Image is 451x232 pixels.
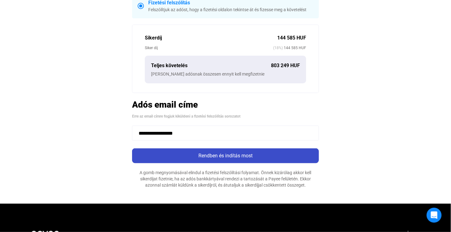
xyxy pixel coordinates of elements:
[132,99,319,110] h2: Adós email címe
[277,34,306,42] div: 144 585 HUF
[132,148,319,163] button: Rendben és indítás most
[132,113,319,119] div: Erre az email címre fogjuk kiküldeni a fizetési felszólítás sorozatot
[145,34,277,42] div: Sikerdíj
[273,45,283,51] span: (18%)
[132,169,319,188] div: A gomb megnyomásával elindul a fizetési felszólítási folyamat. Önnek kizárólag akkor kell sikerdí...
[148,7,313,13] div: Felszólítjuk az adóst, hogy a fizetési oldalon tekintse át és fizesse meg a követelést
[271,62,300,69] div: 803 249 HUF
[427,208,442,223] div: Open Intercom Messenger
[134,152,317,160] div: Rendben és indítás most
[151,62,271,69] div: Teljes követelés
[151,71,300,77] div: [PERSON_NAME] adósnak összesen ennyit kell megfizetnie
[283,45,306,51] span: 144 585 HUF
[145,45,273,51] div: Siker díj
